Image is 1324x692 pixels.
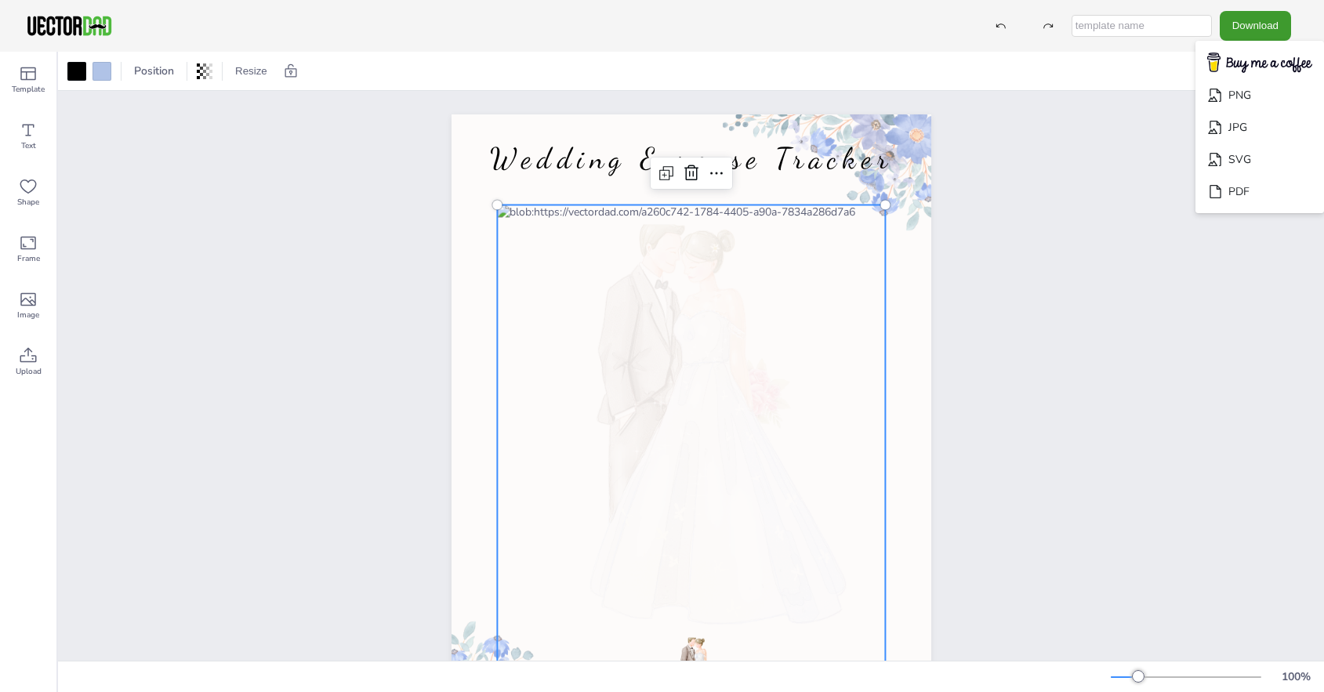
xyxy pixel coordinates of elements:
li: PNG [1195,79,1324,111]
li: JPG [1195,111,1324,143]
img: VectorDad-1.png [25,14,114,38]
li: SVG [1195,143,1324,176]
button: Download [1220,11,1291,40]
span: Upload [16,365,42,378]
img: buymecoffee.png [1197,48,1322,78]
span: Shape [17,196,39,208]
span: Frame [17,252,40,265]
li: PDF [1195,176,1324,208]
button: Resize [229,59,274,84]
span: Position [131,63,177,78]
ul: Download [1195,41,1324,214]
div: 100 % [1277,669,1315,684]
span: Template [12,83,45,96]
span: Image [17,309,39,321]
span: Text [21,139,36,152]
input: template name [1072,15,1212,37]
span: Wedding Expense Tracker [489,141,893,176]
